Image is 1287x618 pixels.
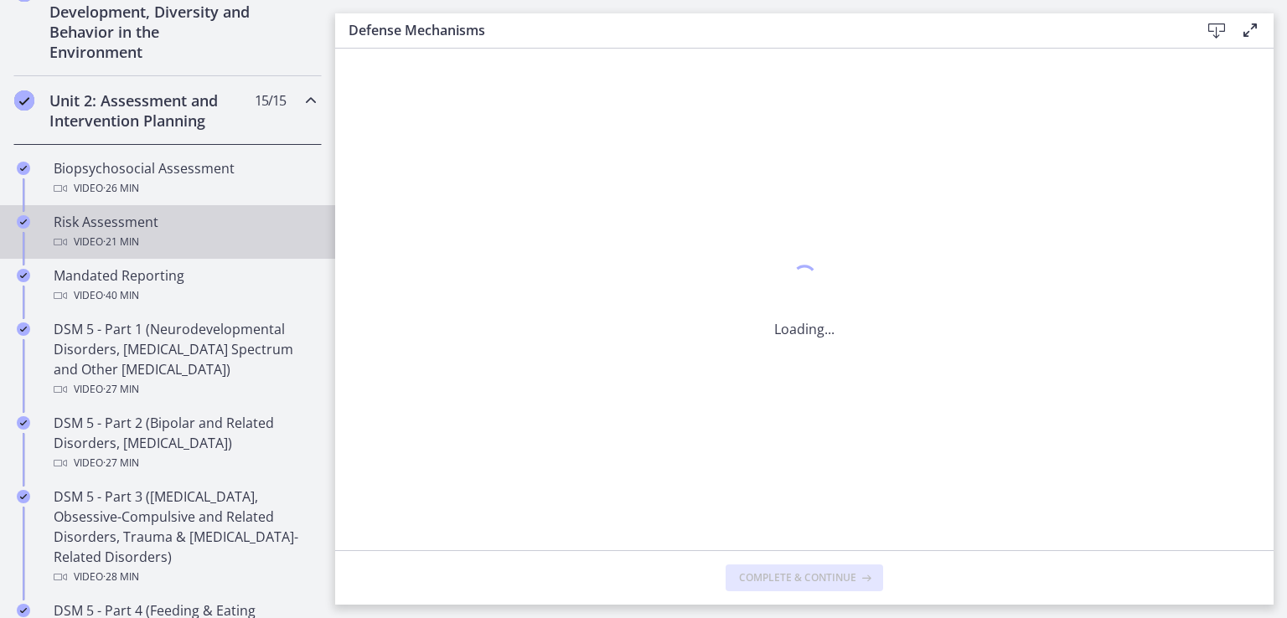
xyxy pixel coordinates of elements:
[17,604,30,617] i: Completed
[54,319,315,399] div: DSM 5 - Part 1 (Neurodevelopmental Disorders, [MEDICAL_DATA] Spectrum and Other [MEDICAL_DATA])
[103,379,139,399] span: · 27 min
[255,90,286,111] span: 15 / 15
[103,178,139,198] span: · 26 min
[54,212,315,252] div: Risk Assessment
[17,215,30,229] i: Completed
[54,413,315,473] div: DSM 5 - Part 2 (Bipolar and Related Disorders, [MEDICAL_DATA])
[54,487,315,587] div: DSM 5 - Part 3 ([MEDICAL_DATA], Obsessive-Compulsive and Related Disorders, Trauma & [MEDICAL_DAT...
[103,232,139,252] span: · 21 min
[54,567,315,587] div: Video
[54,379,315,399] div: Video
[349,20,1173,40] h3: Defense Mechanisms
[103,567,139,587] span: · 28 min
[739,571,856,585] span: Complete & continue
[54,158,315,198] div: Biopsychosocial Assessment
[726,564,883,591] button: Complete & continue
[54,286,315,306] div: Video
[103,286,139,306] span: · 40 min
[17,490,30,503] i: Completed
[17,416,30,430] i: Completed
[54,232,315,252] div: Video
[17,162,30,175] i: Completed
[774,260,835,299] div: 1
[774,319,835,339] p: Loading...
[54,453,315,473] div: Video
[14,90,34,111] i: Completed
[49,90,254,131] h2: Unit 2: Assessment and Intervention Planning
[17,322,30,336] i: Completed
[54,178,315,198] div: Video
[54,265,315,306] div: Mandated Reporting
[103,453,139,473] span: · 27 min
[17,269,30,282] i: Completed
